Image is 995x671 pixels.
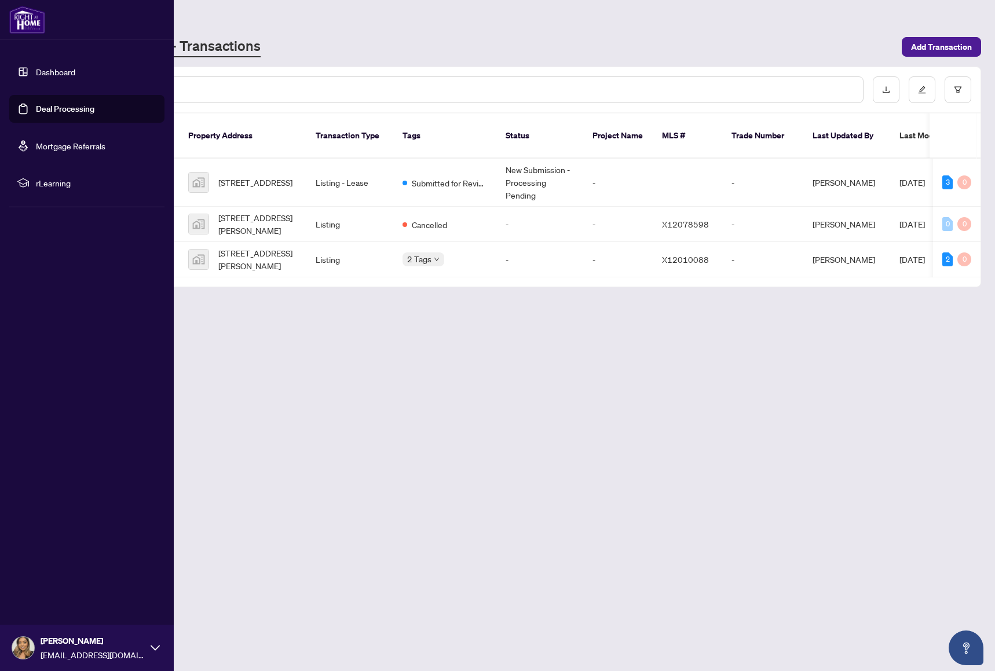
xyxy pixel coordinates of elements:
[722,207,803,242] td: -
[653,113,722,159] th: MLS #
[918,86,926,94] span: edit
[722,113,803,159] th: Trade Number
[583,207,653,242] td: -
[942,217,953,231] div: 0
[218,247,297,272] span: [STREET_ADDRESS][PERSON_NAME]
[218,176,292,189] span: [STREET_ADDRESS]
[496,113,583,159] th: Status
[306,242,393,277] td: Listing
[957,252,971,266] div: 0
[803,159,890,207] td: [PERSON_NAME]
[909,76,935,103] button: edit
[189,173,208,192] img: thumbnail-img
[902,37,981,57] button: Add Transaction
[803,113,890,159] th: Last Updated By
[899,177,925,188] span: [DATE]
[496,242,583,277] td: -
[306,113,393,159] th: Transaction Type
[957,217,971,231] div: 0
[412,218,447,231] span: Cancelled
[36,141,105,151] a: Mortgage Referrals
[722,159,803,207] td: -
[957,175,971,189] div: 0
[583,159,653,207] td: -
[41,648,145,661] span: [EMAIL_ADDRESS][DOMAIN_NAME]
[899,254,925,265] span: [DATE]
[911,38,972,56] span: Add Transaction
[899,219,925,229] span: [DATE]
[407,252,431,266] span: 2 Tags
[662,254,709,265] span: X12010088
[945,76,971,103] button: filter
[393,113,496,159] th: Tags
[36,67,75,77] a: Dashboard
[41,635,145,647] span: [PERSON_NAME]
[306,159,393,207] td: Listing - Lease
[189,214,208,234] img: thumbnail-img
[949,630,983,665] button: Open asap
[803,207,890,242] td: [PERSON_NAME]
[954,86,962,94] span: filter
[942,252,953,266] div: 2
[412,177,487,189] span: Submitted for Review
[722,242,803,277] td: -
[12,637,34,659] img: Profile Icon
[583,113,653,159] th: Project Name
[9,6,45,34] img: logo
[218,211,297,237] span: [STREET_ADDRESS][PERSON_NAME]
[36,104,94,114] a: Deal Processing
[882,86,890,94] span: download
[899,129,970,142] span: Last Modified Date
[306,207,393,242] td: Listing
[942,175,953,189] div: 3
[662,219,709,229] span: X12078598
[873,76,899,103] button: download
[179,113,306,159] th: Property Address
[890,113,994,159] th: Last Modified Date
[36,177,156,189] span: rLearning
[583,242,653,277] td: -
[496,207,583,242] td: -
[434,256,440,262] span: down
[496,159,583,207] td: New Submission - Processing Pending
[189,250,208,269] img: thumbnail-img
[803,242,890,277] td: [PERSON_NAME]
